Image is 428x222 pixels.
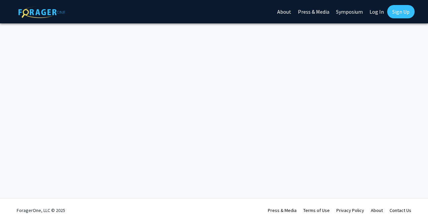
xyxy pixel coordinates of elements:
a: Privacy Policy [336,207,364,213]
img: ForagerOne Logo [18,6,65,18]
a: Sign Up [387,5,415,18]
a: About [371,207,383,213]
a: Press & Media [268,207,297,213]
a: Terms of Use [303,207,330,213]
a: Contact Us [390,207,411,213]
div: ForagerOne, LLC © 2025 [17,199,65,222]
